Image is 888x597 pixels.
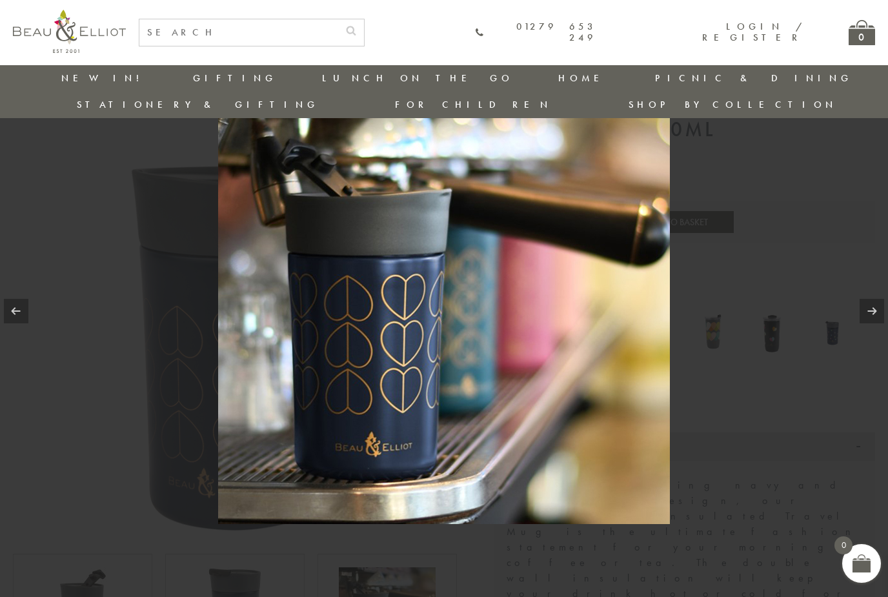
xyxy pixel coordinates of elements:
a: Shop by collection [629,98,837,111]
a: Stationery & Gifting [77,98,319,111]
a: Gifting [193,72,277,85]
img: 73844-Navy-Travel-Mug.jpg [218,72,670,524]
input: SEARCH [139,19,338,46]
a: Next [860,299,884,323]
a: 0 [849,20,875,45]
a: For Children [395,98,552,111]
a: Previous [4,299,28,323]
a: New in! [61,72,148,85]
span: 0 [834,536,853,554]
a: Lunch On The Go [322,72,513,85]
a: Login / Register [702,20,803,44]
img: logo [13,10,126,53]
a: Picnic & Dining [655,72,853,85]
a: 01279 653 249 [475,21,596,44]
a: Home [558,72,610,85]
